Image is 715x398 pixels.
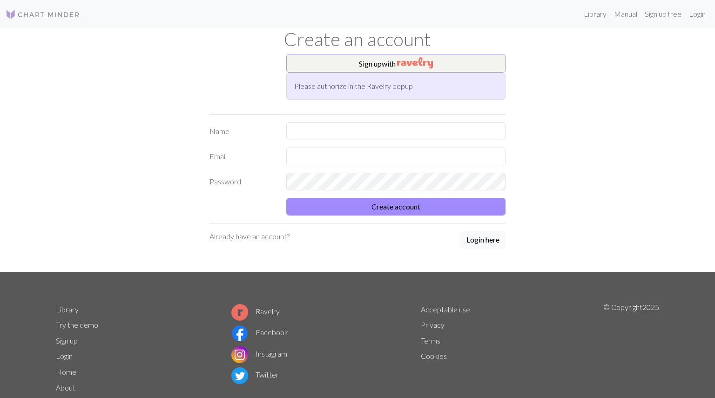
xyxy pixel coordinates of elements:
[56,320,98,329] a: Try the demo
[610,5,641,23] a: Manual
[231,367,248,384] img: Twitter logo
[231,325,248,342] img: Facebook logo
[421,320,445,329] a: Privacy
[56,367,76,376] a: Home
[231,328,288,337] a: Facebook
[231,349,287,358] a: Instagram
[204,122,281,140] label: Name
[641,5,685,23] a: Sign up free
[460,231,506,249] button: Login here
[397,57,433,68] img: Ravelry
[231,370,279,379] a: Twitter
[685,5,709,23] a: Login
[580,5,610,23] a: Library
[286,73,506,100] div: Please authorize in the Ravelry popup
[286,54,506,73] button: Sign upwith
[421,351,447,360] a: Cookies
[231,307,280,316] a: Ravelry
[56,351,73,360] a: Login
[421,305,470,314] a: Acceptable use
[56,336,78,345] a: Sign up
[209,231,290,242] p: Already have an account?
[204,173,281,190] label: Password
[56,383,75,392] a: About
[231,304,248,321] img: Ravelry logo
[286,198,506,216] button: Create account
[204,148,281,165] label: Email
[56,305,79,314] a: Library
[421,336,440,345] a: Terms
[6,9,80,20] img: Logo
[603,302,659,396] p: © Copyright 2025
[231,346,248,363] img: Instagram logo
[50,28,665,50] h1: Create an account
